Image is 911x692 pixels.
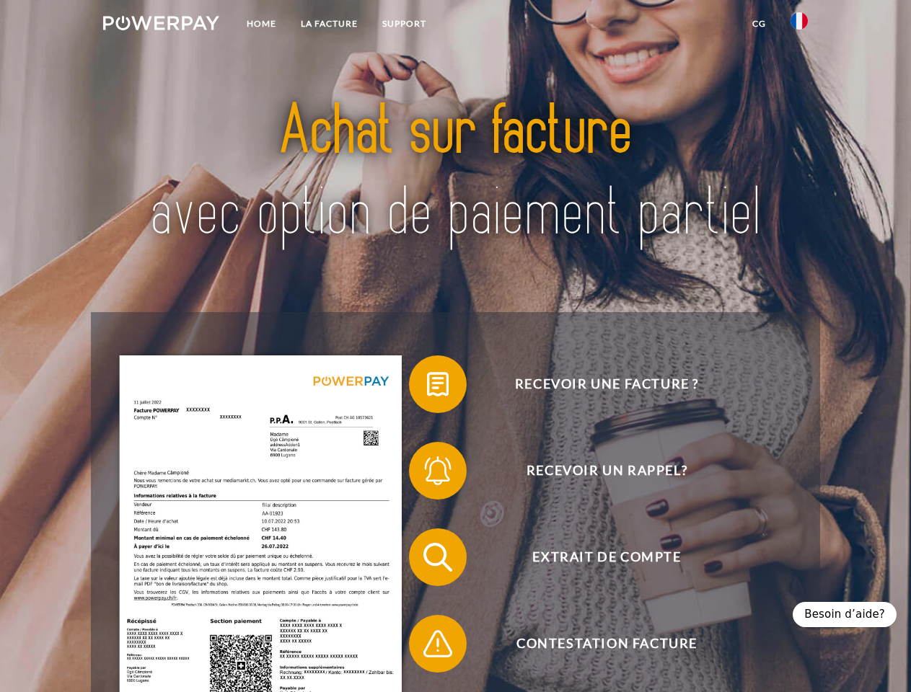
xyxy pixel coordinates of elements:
span: Recevoir une facture ? [430,355,783,413]
a: Home [234,11,289,37]
button: Recevoir une facture ? [409,355,784,413]
a: LA FACTURE [289,11,370,37]
div: Besoin d’aide? [793,602,897,627]
span: Extrait de compte [430,528,783,586]
button: Extrait de compte [409,528,784,586]
a: Support [370,11,439,37]
img: title-powerpay_fr.svg [138,69,773,276]
span: Contestation Facture [430,615,783,673]
img: fr [791,12,808,30]
button: Contestation Facture [409,615,784,673]
img: logo-powerpay-white.svg [103,16,219,30]
img: qb_warning.svg [420,626,456,662]
img: qb_search.svg [420,539,456,575]
img: qb_bill.svg [420,366,456,402]
button: Recevoir un rappel? [409,442,784,500]
img: qb_bell.svg [420,453,456,489]
a: CG [740,11,778,37]
span: Recevoir un rappel? [430,442,783,500]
